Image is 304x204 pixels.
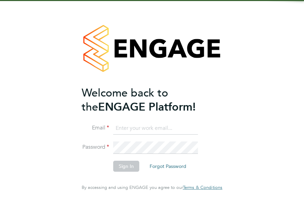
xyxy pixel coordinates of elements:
input: Enter your work email... [113,122,198,135]
button: Sign In [113,161,139,172]
span: By accessing and using ENGAGE you agree to our [82,184,222,190]
label: Email [82,124,109,132]
h2: ENGAGE Platform! [82,86,215,114]
button: Forgot Password [144,161,192,172]
a: Terms & Conditions [183,185,222,190]
span: Welcome back to the [82,86,168,114]
label: Password [82,144,109,151]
